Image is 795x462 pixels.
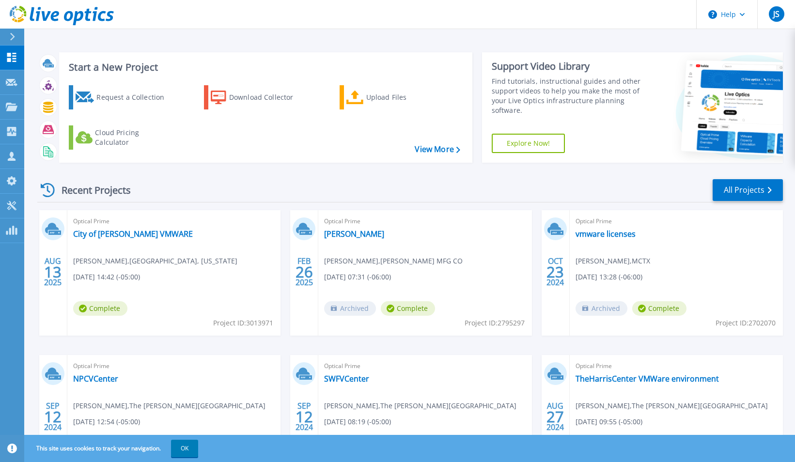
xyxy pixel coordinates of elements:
[366,88,444,107] div: Upload Files
[576,229,636,239] a: vmware licenses
[73,229,193,239] a: City of [PERSON_NAME] VMWARE
[296,413,313,421] span: 12
[576,400,768,411] span: [PERSON_NAME] , The [PERSON_NAME][GEOGRAPHIC_DATA]
[69,125,177,150] a: Cloud Pricing Calculator
[324,229,384,239] a: [PERSON_NAME]
[492,60,644,73] div: Support Video Library
[204,85,312,109] a: Download Collector
[295,399,313,434] div: SEP 2024
[73,256,237,266] span: [PERSON_NAME] , [GEOGRAPHIC_DATA], [US_STATE]
[465,318,525,328] span: Project ID: 2795297
[492,134,565,153] a: Explore Now!
[324,361,526,371] span: Optical Prime
[44,413,62,421] span: 12
[492,77,644,115] div: Find tutorials, instructional guides and other support videos to help you make the most of your L...
[324,272,391,282] span: [DATE] 07:31 (-06:00)
[296,268,313,276] span: 26
[44,268,62,276] span: 13
[73,400,265,411] span: [PERSON_NAME] , The [PERSON_NAME][GEOGRAPHIC_DATA]
[773,10,779,18] span: JS
[171,440,198,457] button: OK
[324,416,391,427] span: [DATE] 08:19 (-05:00)
[44,254,62,290] div: AUG 2025
[576,272,642,282] span: [DATE] 13:28 (-06:00)
[546,268,564,276] span: 23
[73,272,140,282] span: [DATE] 14:42 (-05:00)
[324,301,376,316] span: Archived
[576,361,777,371] span: Optical Prime
[73,416,140,427] span: [DATE] 12:54 (-05:00)
[324,374,369,384] a: SWFVCenter
[295,254,313,290] div: FEB 2025
[69,85,177,109] a: Request a Collection
[716,318,776,328] span: Project ID: 2702070
[576,256,650,266] span: [PERSON_NAME] , MCTX
[73,216,275,227] span: Optical Prime
[340,85,448,109] a: Upload Files
[713,179,783,201] a: All Projects
[96,88,174,107] div: Request a Collection
[546,254,564,290] div: OCT 2024
[213,318,273,328] span: Project ID: 3013971
[73,374,118,384] a: NPCVCenter
[576,374,719,384] a: TheHarrisCenter VMWare environment
[576,416,642,427] span: [DATE] 09:55 (-05:00)
[229,88,307,107] div: Download Collector
[95,128,172,147] div: Cloud Pricing Calculator
[324,256,463,266] span: [PERSON_NAME] , [PERSON_NAME] MFG CO
[73,301,127,316] span: Complete
[576,216,777,227] span: Optical Prime
[324,216,526,227] span: Optical Prime
[73,361,275,371] span: Optical Prime
[546,413,564,421] span: 27
[324,400,516,411] span: [PERSON_NAME] , The [PERSON_NAME][GEOGRAPHIC_DATA]
[546,399,564,434] div: AUG 2024
[27,440,198,457] span: This site uses cookies to track your navigation.
[576,301,627,316] span: Archived
[381,301,435,316] span: Complete
[37,178,144,202] div: Recent Projects
[415,145,460,154] a: View More
[632,301,686,316] span: Complete
[69,62,460,73] h3: Start a New Project
[44,399,62,434] div: SEP 2024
